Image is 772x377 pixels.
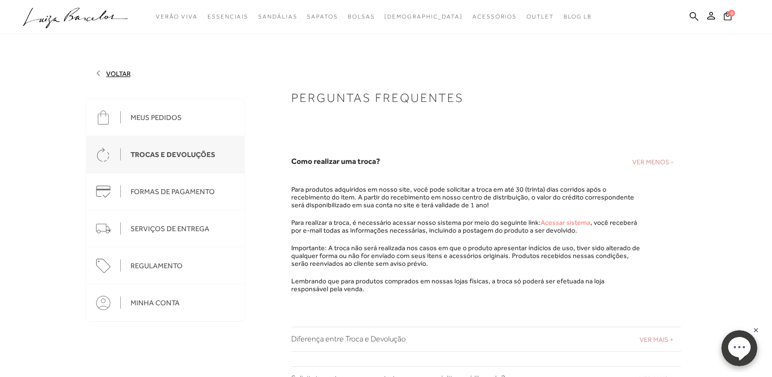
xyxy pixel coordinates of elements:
div: SERVIÇOS DE ENTREGA [131,224,209,233]
a: Acessar sistema [541,218,590,226]
a: categoryNavScreenReaderText [307,8,338,26]
a: categoryNavScreenReaderText [348,8,375,26]
a: VOLTAR [95,70,131,78]
span: 0 [728,10,735,17]
span: Acessórios [472,13,517,20]
span: Verão Viva [156,13,198,20]
span: Sapatos [307,13,338,20]
div: FORMAS DE PAGAMENTO [131,187,215,196]
span: Outlet [527,13,554,20]
a: categoryNavScreenReaderText [207,8,248,26]
a: BLOG LB [564,8,592,26]
p: Lembrando que para produtos comprados em nossas lojas físicas, a troca só poderá ser efetuada na ... [291,277,642,293]
div: TROCAS E DEVOLUÇÕES [131,150,215,159]
a: MEUS PEDIDOS [86,99,245,136]
button: 0 [721,11,734,24]
div: MEUS PEDIDOS [131,113,182,122]
div: MINHA CONTA [131,298,180,307]
a: categoryNavScreenReaderText [156,8,198,26]
span: Essenciais [207,13,248,20]
h2: Como realizar uma troca? [291,157,681,166]
div: REGULAMENTO [131,261,183,270]
a: noSubCategoriesText [384,8,463,26]
p: Para realizar a troca, é necessário acessar nosso sistema por meio do seguinte link: , você receb... [291,218,642,234]
a: MINHA CONTA [86,284,245,321]
h1: PERGUNTAS FREQUENTES [291,91,642,105]
p: Importante: A troca não será realizada nos casos em que o produto apresentar indícios de uso, tiv... [291,244,642,267]
a: categoryNavScreenReaderText [472,8,517,26]
p: Para produtos adquiridos em nosso site, você pode solicitar a troca em até 30 (trinta) dias corri... [291,185,642,209]
span: VER MAIS + [640,336,674,343]
span: [DEMOGRAPHIC_DATA] [384,13,463,20]
span: VER MENOS - [632,158,674,166]
a: SERVIÇOS DE ENTREGA [86,210,245,247]
span: Bolsas [348,13,375,20]
h2: Diferença entre Troca e Devolução [291,335,681,344]
span: Sandálias [258,13,297,20]
a: REGULAMENTO [86,247,245,284]
span: BLOG LB [564,13,592,20]
a: TROCAS E DEVOLUÇÕES [86,136,245,173]
a: categoryNavScreenReaderText [527,8,554,26]
a: categoryNavScreenReaderText [258,8,297,26]
a: FORMAS DE PAGAMENTO [86,173,245,210]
